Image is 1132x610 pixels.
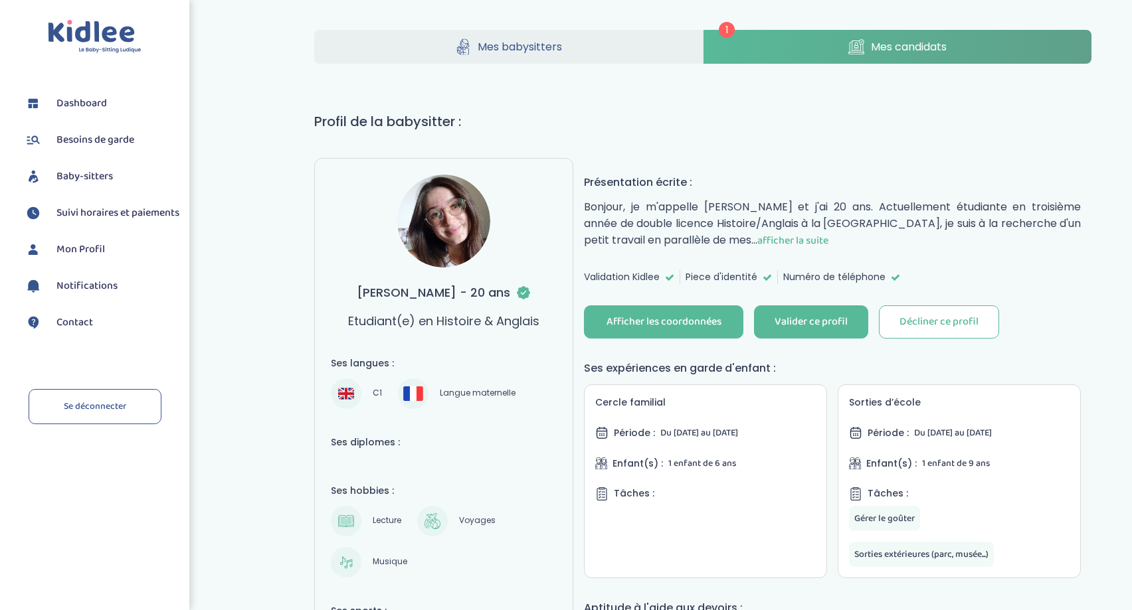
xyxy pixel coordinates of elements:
[435,386,520,402] span: Langue maternelle
[368,513,406,529] span: Lecture
[849,396,1070,410] h5: Sorties d’école
[23,94,43,114] img: dashboard.svg
[331,435,557,449] h4: Ses diplomes :
[331,484,557,498] h4: Ses hobbies :
[754,305,868,339] button: Valider ce profil
[56,242,105,258] span: Mon Profil
[23,130,179,150] a: Besoins de garde
[23,276,43,296] img: notification.svg
[23,313,179,333] a: Contact
[607,315,721,330] div: Afficher les coordonnées
[56,169,113,185] span: Baby-sitters
[23,203,179,223] a: Suivi horaires et paiements
[314,112,1091,131] h1: Profil de la babysitter :
[868,426,909,440] span: Période :
[871,38,947,55] span: Mes candidats
[584,198,1081,249] p: Bonjour, je m'appelle [PERSON_NAME] et j'ai 20 ans. Actuellement étudiante en troisième année de ...
[584,270,660,284] span: Validation Kidlee
[614,487,654,500] span: Tâches :
[478,38,562,55] span: Mes babysitters
[868,487,908,500] span: Tâches :
[368,554,412,570] span: Musique
[613,457,663,471] span: Enfant(s) :
[314,30,703,64] a: Mes babysitters
[854,511,915,526] span: Gérer le goûter
[29,389,161,424] a: Se déconnecter
[23,203,43,223] img: suivihoraire.svg
[775,315,848,330] div: Valider ce profil
[914,425,992,440] span: Du [DATE] au [DATE]
[23,240,179,260] a: Mon Profil
[357,283,531,301] h3: [PERSON_NAME] - 20 ans
[584,305,743,339] button: Afficher les coordonnées
[56,132,134,148] span: Besoins de garde
[56,315,93,331] span: Contact
[584,360,1081,376] h4: Ses expériences en garde d'enfant :
[56,205,179,221] span: Suivi horaires et paiements
[403,386,423,400] img: Français
[922,456,990,471] span: 1 enfant de 9 ans
[338,386,354,402] img: Anglais
[348,312,539,330] p: Etudiant(e) en Histoire & Anglais
[660,425,738,440] span: Du [DATE] au [DATE]
[899,315,979,330] div: Décliner ce profil
[331,356,557,370] h4: Ses langues :
[854,547,989,562] span: Sorties extérieures (parc, musée...)
[614,426,655,440] span: Période :
[23,167,179,187] a: Baby-sitters
[23,276,179,296] a: Notifications
[23,167,43,187] img: babysitters.svg
[368,386,387,402] span: C1
[23,130,43,150] img: besoin.svg
[757,232,828,249] span: afficher la suite
[719,22,735,38] span: 1
[595,396,816,410] h5: Cercle familial
[56,278,118,294] span: Notifications
[23,94,179,114] a: Dashboard
[48,20,141,54] img: logo.svg
[686,270,757,284] span: Piece d'identité
[454,513,500,529] span: Voyages
[23,313,43,333] img: contact.svg
[584,174,1081,191] h4: Présentation écrite :
[783,270,886,284] span: Numéro de téléphone
[56,96,107,112] span: Dashboard
[668,456,736,471] span: 1 enfant de 6 ans
[704,30,1092,64] a: Mes candidats
[23,240,43,260] img: profil.svg
[879,305,999,339] button: Décliner ce profil
[866,457,917,471] span: Enfant(s) :
[397,175,490,267] img: avatar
